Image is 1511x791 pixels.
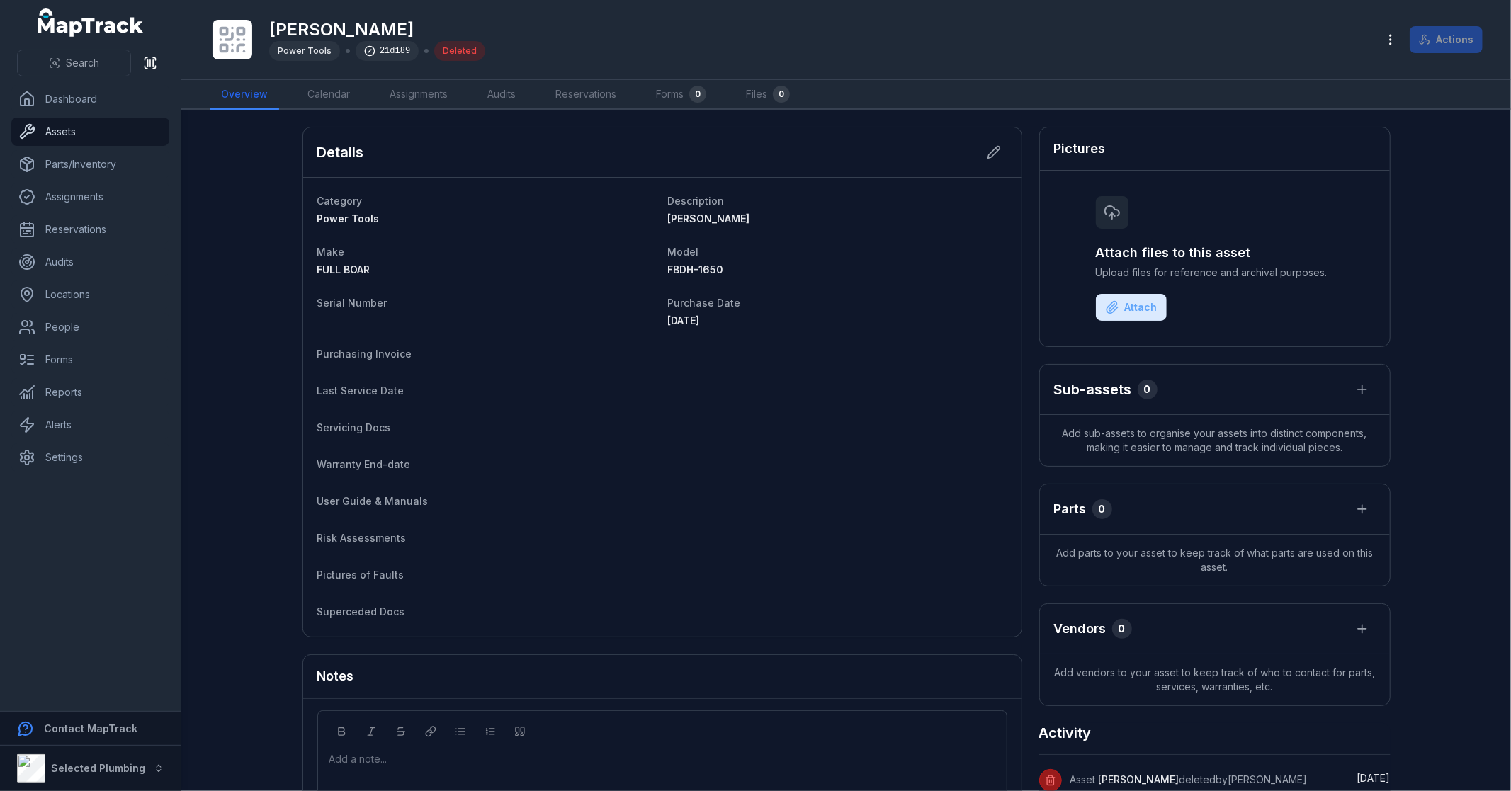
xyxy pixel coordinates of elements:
[1092,499,1112,519] div: 0
[17,50,131,76] button: Search
[317,246,345,258] span: Make
[773,86,790,103] div: 0
[317,142,364,162] h2: Details
[1357,772,1391,784] span: [DATE]
[11,411,169,439] a: Alerts
[317,666,354,686] h3: Notes
[1054,619,1107,639] h3: Vendors
[434,41,485,61] div: Deleted
[11,248,169,276] a: Audits
[11,183,169,211] a: Assignments
[11,378,169,406] a: Reports
[317,458,411,470] span: Warranty End-date
[210,80,279,110] a: Overview
[668,297,741,309] span: Purchase Date
[66,56,99,70] span: Search
[11,443,169,472] a: Settings
[1039,723,1092,743] h2: Activity
[1040,535,1390,586] span: Add parts to your asset to keep track of what parts are used on this asset.
[735,80,801,110] a: Files0
[317,297,387,309] span: Serial Number
[11,150,169,178] a: Parts/Inventory
[11,118,169,146] a: Assets
[269,18,485,41] h1: [PERSON_NAME]
[1040,654,1390,705] span: Add vendors to your asset to keep track of who to contact for parts, services, warranties, etc.
[11,313,169,341] a: People
[1099,773,1179,785] span: [PERSON_NAME]
[1096,294,1167,321] button: Attach
[1054,499,1087,519] h3: Parts
[1096,266,1334,280] span: Upload files for reference and archival purposes.
[11,85,169,113] a: Dashboard
[1096,243,1334,263] h3: Attach files to this asset
[278,45,332,56] span: Power Tools
[44,722,137,734] strong: Contact MapTrack
[689,86,706,103] div: 0
[668,246,699,258] span: Model
[1070,773,1308,785] span: Asset deleted by [PERSON_NAME]
[668,195,725,207] span: Description
[1138,380,1158,399] div: 0
[317,195,363,207] span: Category
[317,532,407,544] span: Risk Assessments
[317,569,404,581] span: Pictures of Faults
[668,212,750,224] span: [PERSON_NAME]
[317,605,405,618] span: Superceded Docs
[317,348,412,360] span: Purchasing Invoice
[356,41,419,61] div: 21d189
[1112,619,1132,639] div: 0
[1040,415,1390,466] span: Add sub-assets to organise your assets into distinct components, making it easier to manage and t...
[11,346,169,374] a: Forms
[11,215,169,244] a: Reservations
[317,421,391,433] span: Servicing Docs
[51,762,145,774] strong: Selected Plumbing
[296,80,361,110] a: Calendar
[1054,380,1132,399] h2: Sub-assets
[38,8,144,37] a: MapTrack
[1054,139,1106,159] h3: Pictures
[11,280,169,309] a: Locations
[668,314,700,326] span: [DATE]
[476,80,527,110] a: Audits
[544,80,628,110] a: Reservations
[378,80,459,110] a: Assignments
[317,212,380,224] span: Power Tools
[668,263,724,275] span: FBDH-1650
[317,495,429,507] span: User Guide & Manuals
[1357,772,1391,784] time: 9/16/2025, 1:58:49 PM
[668,314,700,326] time: 4/13/2023, 8:00:00 AM
[645,80,718,110] a: Forms0
[317,263,370,275] span: FULL BOAR
[317,385,404,397] span: Last Service Date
